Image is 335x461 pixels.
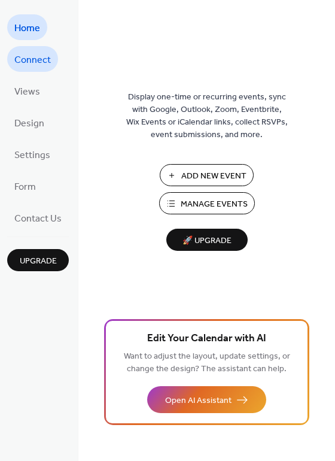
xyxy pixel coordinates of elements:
[14,210,62,228] span: Contact Us
[147,330,266,347] span: Edit Your Calendar with AI
[7,249,69,271] button: Upgrade
[14,83,40,101] span: Views
[165,395,232,407] span: Open AI Assistant
[181,198,248,211] span: Manage Events
[7,141,57,167] a: Settings
[173,233,240,249] span: 🚀 Upgrade
[124,348,290,377] span: Want to adjust the layout, update settings, or change the design? The assistant can help.
[14,19,40,38] span: Home
[14,178,36,196] span: Form
[7,110,51,135] a: Design
[159,192,255,214] button: Manage Events
[20,255,57,268] span: Upgrade
[160,164,254,186] button: Add New Event
[147,386,266,413] button: Open AI Assistant
[14,51,51,69] span: Connect
[7,78,47,104] a: Views
[7,205,69,230] a: Contact Us
[14,146,50,165] span: Settings
[7,173,43,199] a: Form
[14,114,44,133] span: Design
[7,14,47,40] a: Home
[166,229,248,251] button: 🚀 Upgrade
[126,91,288,141] span: Display one-time or recurring events, sync with Google, Outlook, Zoom, Eventbrite, Wix Events or ...
[7,46,58,72] a: Connect
[181,170,246,183] span: Add New Event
